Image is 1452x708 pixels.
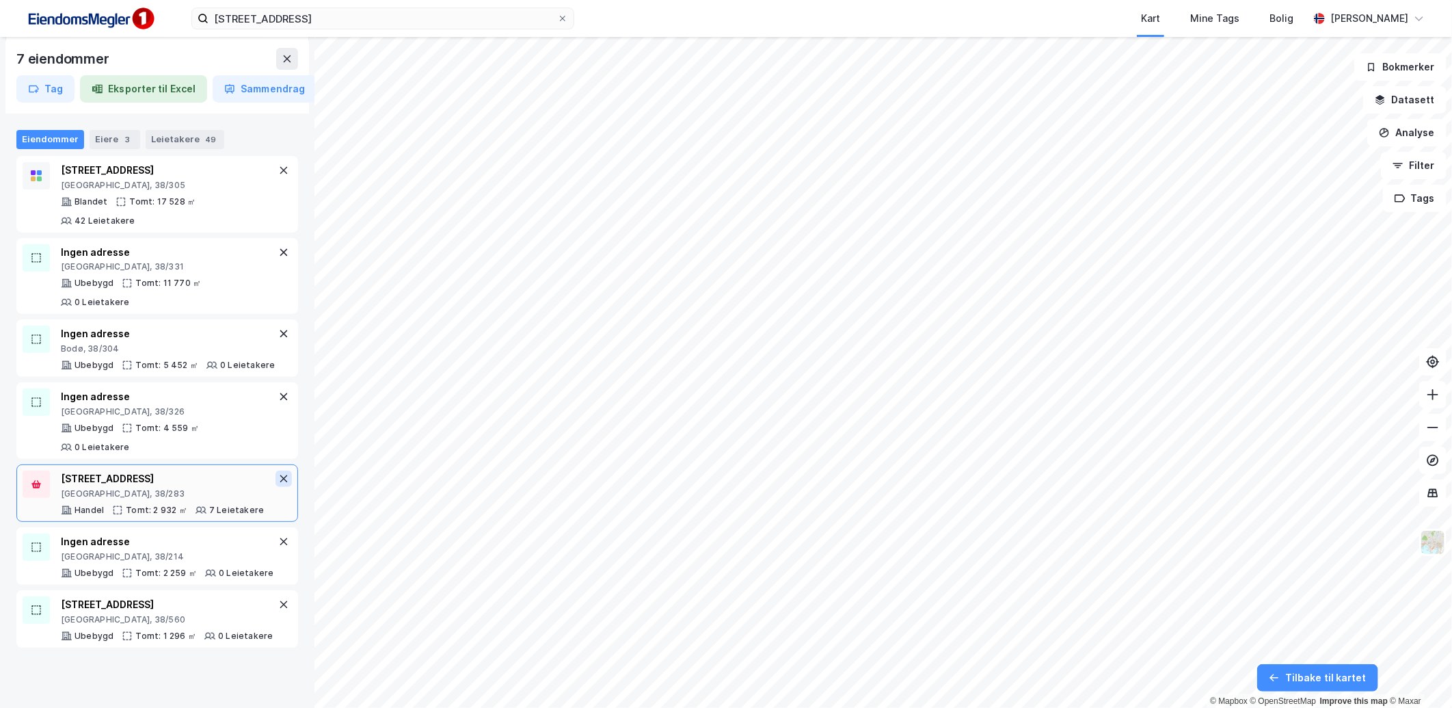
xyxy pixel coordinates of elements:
[202,133,219,146] div: 49
[61,343,275,354] div: Bodø, 38/304
[121,133,135,146] div: 3
[135,278,201,289] div: Tomt: 11 770 ㎡
[75,297,129,308] div: 0 Leietakere
[1330,10,1408,27] div: [PERSON_NAME]
[1363,86,1447,114] button: Datasett
[61,180,275,191] div: [GEOGRAPHIC_DATA], 38/305
[209,505,264,516] div: 7 Leietakere
[220,360,275,371] div: 0 Leietakere
[135,360,198,371] div: Tomt: 5 452 ㎡
[1381,152,1447,179] button: Filter
[1383,185,1447,212] button: Tags
[75,423,113,434] div: Ubebygd
[61,471,264,487] div: [STREET_ADDRESS]
[61,551,273,562] div: [GEOGRAPHIC_DATA], 38/214
[61,534,273,550] div: Ingen adresse
[61,244,275,261] div: Ingen adresse
[219,568,273,579] div: 0 Leietakere
[75,278,113,289] div: Ubebygd
[61,596,273,613] div: [STREET_ADDRESS]
[61,406,275,417] div: [GEOGRAPHIC_DATA], 38/326
[75,631,113,642] div: Ubebygd
[1320,696,1388,706] a: Improve this map
[16,75,75,103] button: Tag
[1269,10,1293,27] div: Bolig
[75,360,113,371] div: Ubebygd
[75,215,135,226] div: 42 Leietakere
[146,130,224,149] div: Leietakere
[61,488,264,499] div: [GEOGRAPHIC_DATA], 38/283
[1384,642,1452,708] iframe: Chat Widget
[22,3,159,34] img: F4PB6Px+NJ5v8B7XTbfpPpyloAAAAASUVORK5CYII=
[1420,529,1446,555] img: Z
[1257,664,1378,692] button: Tilbake til kartet
[75,568,113,579] div: Ubebygd
[1250,696,1317,706] a: OpenStreetMap
[61,162,275,179] div: [STREET_ADDRESS]
[16,130,84,149] div: Eiendommer
[1384,642,1452,708] div: Kontrollprogram for chat
[213,75,317,103] button: Sammendrag
[1354,53,1447,81] button: Bokmerker
[16,48,112,70] div: 7 eiendommer
[61,326,275,342] div: Ingen adresse
[135,423,199,434] div: Tomt: 4 559 ㎡
[218,631,273,642] div: 0 Leietakere
[75,196,107,207] div: Blandet
[1141,10,1160,27] div: Kart
[75,505,104,516] div: Handel
[61,614,273,625] div: [GEOGRAPHIC_DATA], 38/560
[129,196,196,207] div: Tomt: 17 528 ㎡
[90,130,140,149] div: Eiere
[61,261,275,272] div: [GEOGRAPHIC_DATA], 38/331
[61,389,275,405] div: Ingen adresse
[75,442,129,453] div: 0 Leietakere
[135,631,196,642] div: Tomt: 1 296 ㎡
[209,8,557,29] input: Søk på adresse, matrikkel, gårdeiere, leietakere eller personer
[80,75,207,103] button: Eksporter til Excel
[1190,10,1239,27] div: Mine Tags
[135,568,197,579] div: Tomt: 2 259 ㎡
[1367,119,1447,146] button: Analyse
[1210,696,1248,706] a: Mapbox
[126,505,187,516] div: Tomt: 2 932 ㎡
